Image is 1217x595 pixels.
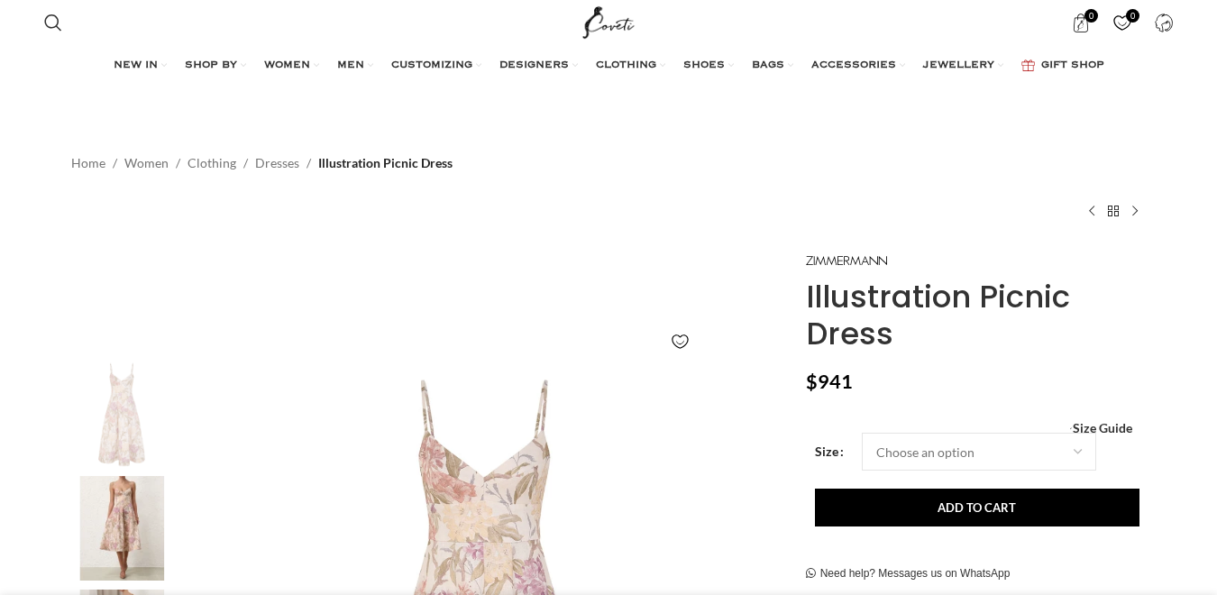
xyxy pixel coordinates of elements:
[806,370,853,393] bdi: 941
[1081,200,1103,222] a: Previous product
[923,48,1003,84] a: JEWELLERY
[752,59,784,73] span: BAGS
[67,362,177,467] img: Zimmermann dress
[264,48,319,84] a: WOMEN
[185,48,246,84] a: SHOP BY
[806,279,1146,352] h1: Illustration Picnic Dress
[337,59,364,73] span: MEN
[579,14,639,29] a: Site logo
[806,370,818,393] span: $
[596,48,665,84] a: CLOTHING
[1126,9,1139,23] span: 0
[114,59,158,73] span: NEW IN
[923,59,994,73] span: JEWELLERY
[337,48,373,84] a: MEN
[811,48,905,84] a: ACCESSORIES
[255,153,299,173] a: Dresses
[71,153,453,173] nav: Breadcrumb
[1103,5,1140,41] div: My Wishlist
[683,48,734,84] a: SHOES
[67,476,177,581] img: Zimmermann dresses
[318,153,453,173] span: Illustration Picnic Dress
[499,59,569,73] span: DESIGNERS
[35,48,1183,84] div: Main navigation
[596,59,656,73] span: CLOTHING
[185,59,237,73] span: SHOP BY
[815,442,844,462] label: Size
[1103,5,1140,41] a: 0
[806,256,887,266] img: Zimmermann
[124,153,169,173] a: Women
[188,153,236,173] a: Clothing
[71,153,105,173] a: Home
[264,59,310,73] span: WOMEN
[1062,5,1099,41] a: 0
[806,567,1011,581] a: Need help? Messages us on WhatsApp
[1124,200,1146,222] a: Next product
[391,59,472,73] span: CUSTOMIZING
[1021,48,1104,84] a: GIFT SHOP
[683,59,725,73] span: SHOES
[1021,59,1035,71] img: GiftBag
[752,48,793,84] a: BAGS
[815,489,1139,526] button: Add to cart
[35,5,71,41] a: Search
[391,48,481,84] a: CUSTOMIZING
[1041,59,1104,73] span: GIFT SHOP
[811,59,896,73] span: ACCESSORIES
[499,48,578,84] a: DESIGNERS
[1084,9,1098,23] span: 0
[114,48,167,84] a: NEW IN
